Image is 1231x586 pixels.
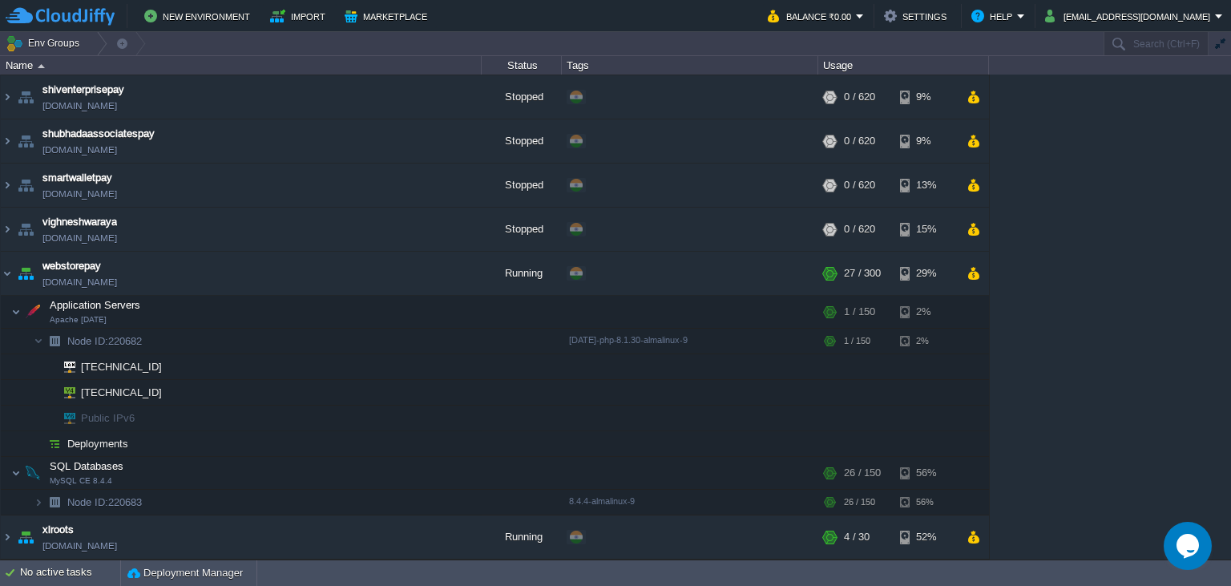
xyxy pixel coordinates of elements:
div: 29% [900,257,952,300]
div: No active tasks [20,560,120,586]
img: AMDAwAAAACH5BAEAAAAALAAAAAABAAEAAAICRAEAOw== [14,520,37,564]
div: 56% [900,462,952,494]
button: Balance ₹0.00 [768,6,856,26]
div: 0 / 620 [844,124,875,168]
img: AMDAwAAAACH5BAEAAAAALAAAAAABAAEAAAICRAEAOw== [1,520,14,564]
img: AMDAwAAAACH5BAEAAAAALAAAAAABAAEAAAICRAEAOw== [53,359,75,384]
img: AMDAwAAAACH5BAEAAAAALAAAAAABAAEAAAICRAEAOw== [43,495,66,519]
img: AMDAwAAAACH5BAEAAAAALAAAAAABAAEAAAICRAEAOw== [43,359,53,384]
a: shiventerprisepay [42,87,124,103]
img: AMDAwAAAACH5BAEAAAAALAAAAAABAAEAAAICRAEAOw== [1,80,14,123]
iframe: chat widget [1164,522,1215,570]
div: 2% [900,301,952,333]
img: CloudJiffy [6,6,115,26]
span: 220683 [66,500,144,514]
img: AMDAwAAAACH5BAEAAAAALAAAAAABAAEAAAICRAEAOw== [53,410,75,435]
button: Import [270,6,330,26]
div: Running [482,257,562,300]
img: AMDAwAAAACH5BAEAAAAALAAAAAABAAEAAAICRAEAOw== [34,436,43,461]
a: [TECHNICAL_ID] [79,366,164,378]
span: MySQL CE 8.4.4 [50,481,112,491]
div: 4 / 30 [844,520,870,564]
img: AMDAwAAAACH5BAEAAAAALAAAAAABAAEAAAICRAEAOw== [22,301,44,333]
div: 2% [900,333,952,358]
span: 220682 [66,339,144,353]
a: [TECHNICAL_ID] [79,391,164,403]
img: AMDAwAAAACH5BAEAAAAALAAAAAABAAEAAAICRAEAOw== [43,333,66,358]
span: [DATE]-php-8.1.30-almalinux-9 [569,340,688,350]
a: [DOMAIN_NAME] [42,235,117,251]
img: AMDAwAAAACH5BAEAAAAALAAAAAABAAEAAAICRAEAOw== [1,257,14,300]
div: 1 / 150 [844,333,870,358]
div: 9% [900,80,952,123]
img: AMDAwAAAACH5BAEAAAAALAAAAAABAAEAAAICRAEAOw== [14,80,37,123]
a: xlroots [42,527,74,543]
img: AMDAwAAAACH5BAEAAAAALAAAAAABAAEAAAICRAEAOw== [34,333,43,358]
div: Name [2,56,481,75]
a: [DOMAIN_NAME] [42,279,117,295]
span: Node ID: [67,501,108,513]
button: Settings [884,6,951,26]
img: AMDAwAAAACH5BAEAAAAALAAAAAABAAEAAAICRAEAOw== [43,385,53,410]
button: Env Groups [6,32,85,55]
div: 26 / 150 [844,462,881,494]
img: AMDAwAAAACH5BAEAAAAALAAAAAABAAEAAAICRAEAOw== [11,301,21,333]
button: New Environment [144,6,255,26]
a: [DOMAIN_NAME] [42,103,117,119]
div: Stopped [482,212,562,256]
div: Status [482,56,561,75]
img: AMDAwAAAACH5BAEAAAAALAAAAAABAAEAAAICRAEAOw== [14,257,37,300]
div: Running [482,520,562,564]
div: 15% [900,212,952,256]
div: Stopped [482,124,562,168]
img: AMDAwAAAACH5BAEAAAAALAAAAAABAAEAAAICRAEAOw== [11,462,21,494]
div: Tags [563,56,817,75]
a: SQL DatabasesMySQL CE 8.4.4 [48,465,126,477]
div: Stopped [482,168,562,212]
div: Usage [819,56,988,75]
span: Apache [DATE] [50,320,107,329]
a: Public IPv6 [79,417,137,429]
div: 0 / 620 [844,212,875,256]
a: smartwalletpay [42,175,112,191]
a: shubhadaassociatespay [42,131,155,147]
img: AMDAwAAAACH5BAEAAAAALAAAAAABAAEAAAICRAEAOw== [1,212,14,256]
a: Node ID:220682 [66,339,144,353]
span: [TECHNICAL_ID] [79,359,164,384]
span: webstorepay [42,263,101,279]
div: 52% [900,520,952,564]
div: 9% [900,124,952,168]
img: AMDAwAAAACH5BAEAAAAALAAAAAABAAEAAAICRAEAOw== [43,436,66,461]
a: Application ServersApache [DATE] [48,304,143,316]
a: vighneshwaraya [42,219,117,235]
span: Node ID: [67,340,108,352]
span: SQL Databases [48,464,126,478]
div: 13% [900,168,952,212]
img: AMDAwAAAACH5BAEAAAAALAAAAAABAAEAAAICRAEAOw== [14,212,37,256]
img: AMDAwAAAACH5BAEAAAAALAAAAAABAAEAAAICRAEAOw== [14,124,37,168]
span: [TECHNICAL_ID] [79,385,164,410]
img: AMDAwAAAACH5BAEAAAAALAAAAAABAAEAAAICRAEAOw== [53,385,75,410]
img: AMDAwAAAACH5BAEAAAAALAAAAAABAAEAAAICRAEAOw== [1,124,14,168]
button: Help [971,6,1017,26]
img: AMDAwAAAACH5BAEAAAAALAAAAAABAAEAAAICRAEAOw== [38,64,45,68]
div: 56% [900,495,952,519]
img: AMDAwAAAACH5BAEAAAAALAAAAAABAAEAAAICRAEAOw== [1,168,14,212]
a: [DOMAIN_NAME] [42,191,117,207]
div: 0 / 620 [844,168,875,212]
button: Deployment Manager [127,565,243,581]
button: [EMAIL_ADDRESS][DOMAIN_NAME] [1045,6,1215,26]
button: Marketplace [345,6,432,26]
a: [DOMAIN_NAME] [42,543,117,559]
img: AMDAwAAAACH5BAEAAAAALAAAAAABAAEAAAICRAEAOw== [14,168,37,212]
a: Deployments [66,442,131,455]
span: Application Servers [48,303,143,317]
div: 27 / 300 [844,257,881,300]
img: AMDAwAAAACH5BAEAAAAALAAAAAABAAEAAAICRAEAOw== [43,410,53,435]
